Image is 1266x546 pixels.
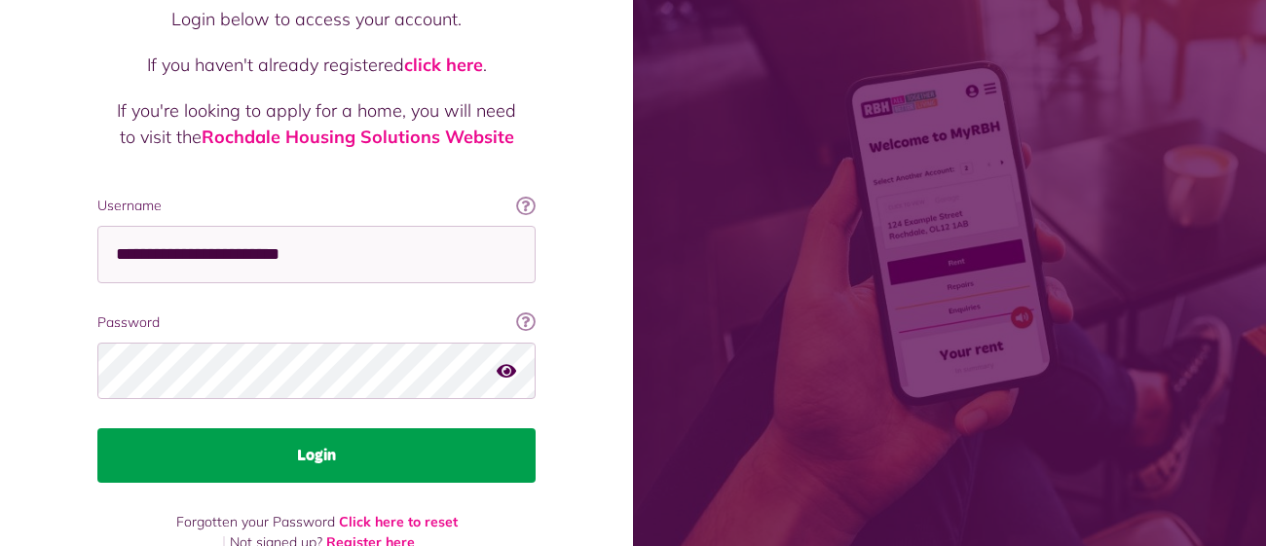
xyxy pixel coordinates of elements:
[97,312,536,333] label: Password
[176,513,335,530] span: Forgotten your Password
[202,126,514,148] a: Rochdale Housing Solutions Website
[97,428,536,483] button: Login
[117,52,516,78] p: If you haven't already registered .
[97,196,536,216] label: Username
[339,513,458,530] a: Click here to reset
[117,6,516,32] p: Login below to access your account.
[117,97,516,150] p: If you're looking to apply for a home, you will need to visit the
[404,54,483,76] a: click here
